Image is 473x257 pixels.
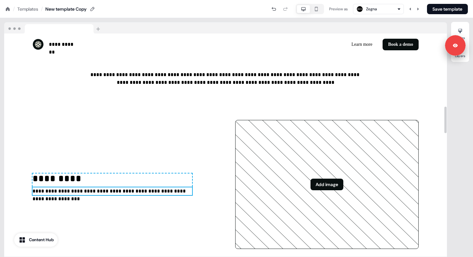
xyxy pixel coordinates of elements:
button: Add image [311,179,343,190]
button: Zegna [353,4,404,14]
button: Learn more [346,39,377,50]
button: Styles [451,26,469,40]
div: Zegna [366,6,377,12]
div: / [13,5,15,13]
img: Browser topbar [4,22,103,34]
div: New template Copy [45,6,87,12]
div: Add image [235,120,419,249]
button: Book a demo [383,39,419,50]
div: Content Hub [29,237,54,243]
button: Save template [427,4,468,14]
div: Learn moreBook a demo [228,39,419,50]
div: / [41,5,43,13]
a: Templates [17,6,38,12]
div: Preview as [329,6,348,12]
button: Content Hub [14,233,58,247]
